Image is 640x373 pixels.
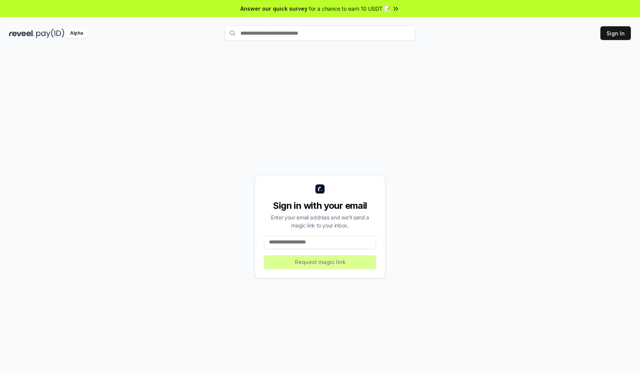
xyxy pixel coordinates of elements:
[600,26,631,40] button: Sign In
[9,29,35,38] img: reveel_dark
[315,184,325,194] img: logo_small
[309,5,390,13] span: for a chance to earn 10 USDT 📝
[240,5,307,13] span: Answer our quick survey
[36,29,64,38] img: pay_id
[66,29,87,38] div: Alpha
[264,213,376,229] div: Enter your email address and we’ll send a magic link to your inbox.
[264,200,376,212] div: Sign in with your email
